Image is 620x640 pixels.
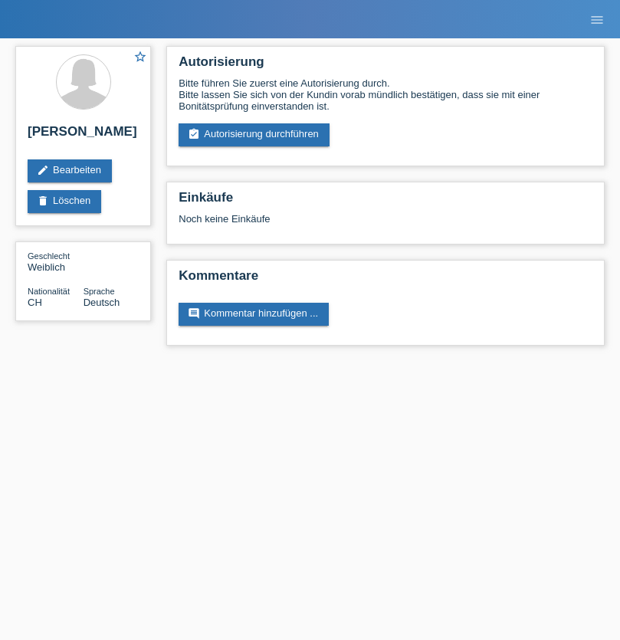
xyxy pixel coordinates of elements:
[179,213,592,236] div: Noch keine Einkäufe
[188,128,200,140] i: assignment_turned_in
[179,54,592,77] h2: Autorisierung
[28,287,70,296] span: Nationalität
[133,50,147,64] i: star_border
[28,251,70,261] span: Geschlecht
[28,159,112,182] a: editBearbeiten
[37,195,49,207] i: delete
[188,307,200,320] i: comment
[84,287,115,296] span: Sprache
[28,190,101,213] a: deleteLöschen
[179,268,592,291] h2: Kommentare
[179,303,329,326] a: commentKommentar hinzufügen ...
[589,12,605,28] i: menu
[84,297,120,308] span: Deutsch
[179,123,330,146] a: assignment_turned_inAutorisierung durchführen
[179,190,592,213] h2: Einkäufe
[179,77,592,112] div: Bitte führen Sie zuerst eine Autorisierung durch. Bitte lassen Sie sich von der Kundin vorab münd...
[28,297,42,308] span: Schweiz
[133,50,147,66] a: star_border
[582,15,612,24] a: menu
[37,164,49,176] i: edit
[28,124,139,147] h2: [PERSON_NAME]
[28,250,84,273] div: Weiblich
